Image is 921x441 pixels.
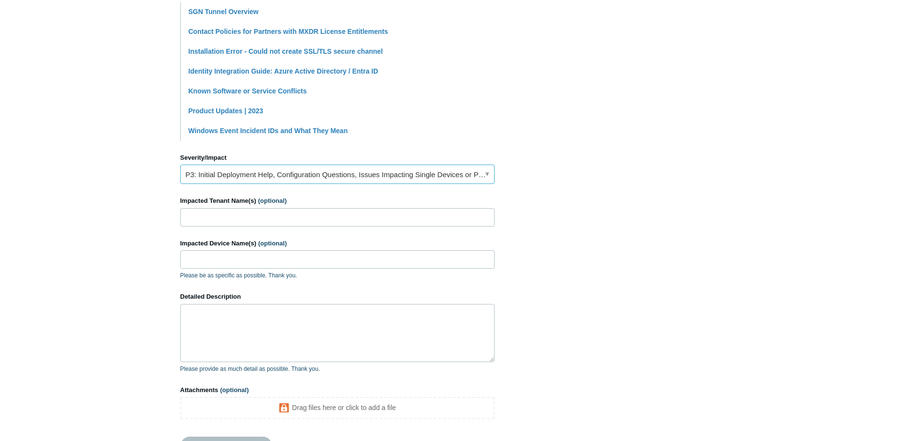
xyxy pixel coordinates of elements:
[180,239,495,248] label: Impacted Device Name(s)
[189,127,348,135] a: Windows Event Incident IDs and What They Mean
[258,240,287,247] span: (optional)
[180,271,495,280] p: Please be as specific as possible. Thank you.
[180,165,495,184] a: P3: Initial Deployment Help, Configuration Questions, Issues Impacting Single Devices or Past Out...
[189,47,383,55] a: Installation Error - Could not create SSL/TLS secure channel
[189,8,259,15] a: SGN Tunnel Overview
[180,365,495,373] p: Please provide as much detail as possible. Thank you.
[220,386,249,394] span: (optional)
[180,153,495,163] label: Severity/Impact
[189,87,307,95] a: Known Software or Service Conflicts
[189,67,379,75] a: Identity Integration Guide: Azure Active Directory / Entra ID
[180,196,495,206] label: Impacted Tenant Name(s)
[258,197,287,204] span: (optional)
[189,107,263,115] a: Product Updates | 2023
[180,292,495,302] label: Detailed Description
[189,28,388,35] a: Contact Policies for Partners with MXDR License Entitlements
[180,385,495,395] label: Attachments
